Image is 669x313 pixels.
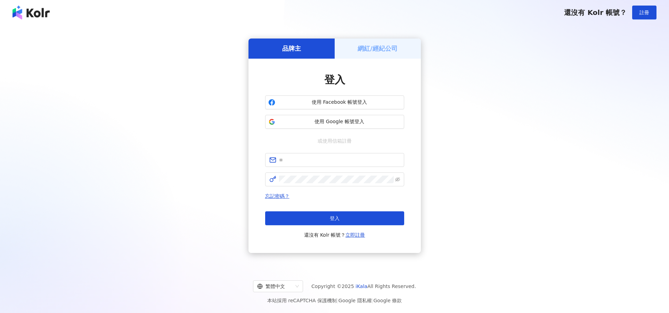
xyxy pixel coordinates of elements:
[372,298,374,303] span: |
[282,44,301,53] h5: 品牌主
[330,215,340,221] span: 登入
[265,95,404,109] button: 使用 Facebook 帳號登入
[324,74,345,86] span: 登入
[278,118,401,125] span: 使用 Google 帳號登入
[265,211,404,225] button: 登入
[564,8,627,17] span: 還沒有 Kolr 帳號？
[278,99,401,106] span: 使用 Facebook 帳號登入
[311,282,416,290] span: Copyright © 2025 All Rights Reserved.
[304,231,365,239] span: 還沒有 Kolr 帳號？
[338,298,372,303] a: Google 隱私權
[639,10,649,15] span: 註冊
[632,6,656,19] button: 註冊
[345,232,365,238] a: 立即註冊
[313,137,357,145] span: 或使用信箱註冊
[373,298,402,303] a: Google 條款
[267,296,402,305] span: 本站採用 reCAPTCHA 保護機制
[358,44,398,53] h5: 網紅/經紀公司
[13,6,50,19] img: logo
[356,284,367,289] a: iKala
[257,281,293,292] div: 繁體中文
[337,298,338,303] span: |
[395,177,400,182] span: eye-invisible
[265,193,289,199] a: 忘記密碼？
[265,115,404,129] button: 使用 Google 帳號登入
